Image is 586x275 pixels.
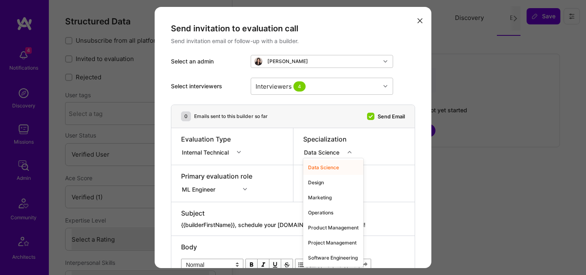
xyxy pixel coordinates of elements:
[267,58,308,65] div: [PERSON_NAME]
[182,185,219,193] div: ML Engineer
[281,259,293,271] button: Strikethrough
[181,111,191,121] div: 0
[303,190,363,205] div: Marketing
[171,23,415,34] div: Send invitation to evaluation call
[304,148,343,156] div: Data Science
[359,259,371,271] button: Redo
[348,150,352,154] i: icon Chevron
[182,148,232,156] div: Internal Technical
[303,160,363,175] div: Data Science
[181,259,243,271] span: Normal
[181,259,243,271] select: Block type
[378,112,405,120] span: Send Email
[155,7,431,268] div: modal
[383,84,387,88] i: icon Chevron
[237,150,241,154] i: icon Chevron
[181,209,405,218] div: Subject
[171,82,244,90] div: Select interviewers
[258,259,269,271] button: Italic
[181,135,246,144] div: Evaluation Type
[181,221,405,229] textarea: {{builderFirstName}}, schedule your [DOMAIN_NAME] evaluation call!
[194,113,268,120] div: Emails sent to this builder so far
[418,18,422,23] i: icon Close
[243,187,247,191] i: icon Chevron
[254,80,309,92] div: Interviewers
[303,205,363,220] div: Operations
[245,259,258,271] button: Bold
[181,172,252,181] div: Primary evaluation role
[295,259,307,271] button: UL
[383,59,387,63] i: icon Chevron
[269,259,281,271] button: Underline
[303,235,363,250] div: Project Management
[171,57,244,65] div: Select an admin
[303,175,363,190] div: Design
[303,135,357,144] div: Specialization
[303,220,363,235] div: Product Management
[293,81,306,91] span: 4
[254,57,262,65] img: User Avatar
[171,37,415,45] div: Send invitation email or follow-up with a builder.
[303,250,363,265] div: Software Engineering
[181,242,405,251] div: Body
